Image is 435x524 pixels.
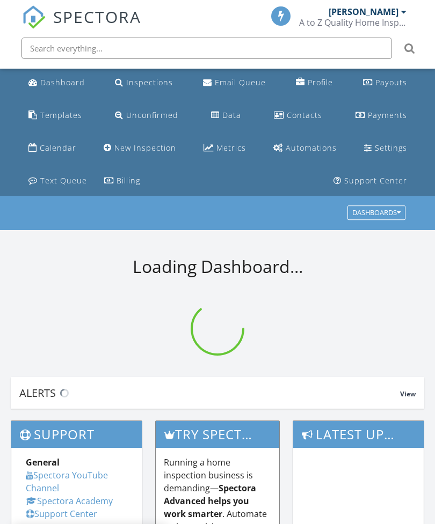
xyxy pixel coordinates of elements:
[22,14,141,37] a: SPECTORA
[222,110,241,120] div: Data
[347,205,405,220] button: Dashboards
[400,389,416,398] span: View
[199,138,250,158] a: Metrics
[286,143,337,153] div: Automations
[24,171,91,191] a: Text Queue
[287,110,322,120] div: Contacts
[22,5,46,29] img: The Best Home Inspection Software - Spectora
[40,143,76,153] div: Calendar
[156,421,280,447] h3: Try spectora advanced [DATE]
[40,77,85,87] div: Dashboard
[26,495,113,507] a: Spectora Academy
[100,171,144,191] a: Billing
[329,6,398,17] div: [PERSON_NAME]
[99,138,180,158] a: New Inspection
[21,38,392,59] input: Search everything...
[24,138,81,158] a: Calendar
[344,175,407,186] div: Support Center
[360,138,411,158] a: Settings
[114,143,176,153] div: New Inspection
[329,171,411,191] a: Support Center
[368,110,407,120] div: Payments
[111,73,177,93] a: Inspections
[215,77,266,87] div: Email Queue
[24,106,86,126] a: Templates
[164,482,256,520] strong: Spectora Advanced helps you work smarter
[359,73,411,93] a: Payouts
[292,73,337,93] a: Company Profile
[207,106,245,126] a: Data
[53,5,141,28] span: SPECTORA
[352,209,401,217] div: Dashboards
[293,421,424,447] h3: Latest Updates
[40,110,82,120] div: Templates
[375,77,407,87] div: Payouts
[351,106,411,126] a: Payments
[375,143,407,153] div: Settings
[216,143,246,153] div: Metrics
[269,138,341,158] a: Automations (Basic)
[117,175,140,186] div: Billing
[199,73,270,93] a: Email Queue
[26,456,60,468] strong: General
[11,421,142,447] h3: Support
[40,175,87,186] div: Text Queue
[26,508,97,520] a: Support Center
[126,110,178,120] div: Unconfirmed
[26,469,108,494] a: Spectora YouTube Channel
[308,77,333,87] div: Profile
[126,77,173,87] div: Inspections
[299,17,407,28] div: A to Z Quality Home Inspections
[270,106,327,126] a: Contacts
[19,386,400,400] div: Alerts
[24,73,89,93] a: Dashboard
[111,106,183,126] a: Unconfirmed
